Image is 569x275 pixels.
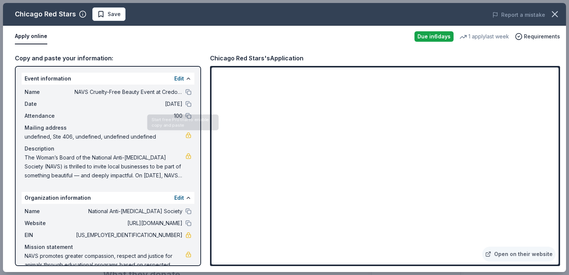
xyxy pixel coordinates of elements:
span: [US_EMPLOYER_IDENTIFICATION_NUMBER] [74,231,182,240]
span: Name [25,88,74,97]
span: Name [25,207,74,216]
span: Date [25,99,74,108]
div: Event information [22,73,194,85]
div: Mission statement [25,243,191,252]
button: Edit [174,74,184,83]
span: National Anti-[MEDICAL_DATA] Society [74,207,182,216]
button: Save [92,7,125,21]
a: Open on their website [482,247,556,262]
button: Edit [174,193,184,202]
div: Copy and paste your information: [15,53,201,63]
span: undefined, Ste 406, undefined, undefined undefined [25,132,185,141]
div: 1 apply last week [460,32,509,41]
div: Description [25,144,191,153]
div: Organization information [22,192,194,204]
span: Attendance [25,111,74,120]
span: [URL][DOMAIN_NAME] [74,219,182,228]
span: The Woman’s Board of the National Anti-[MEDICAL_DATA] Society (NAVS) is thrilled to invite local ... [25,153,185,180]
span: [DATE] [74,99,182,108]
button: Report a mistake [492,10,545,19]
div: Mailing address [25,123,191,132]
span: Requirements [524,32,560,41]
div: Due in 6 days [414,31,454,42]
span: 100 [74,111,182,120]
div: Chicago Red Stars [15,8,76,20]
div: Chicago Red Stars's Application [210,53,303,63]
button: Apply online [15,29,47,44]
button: Requirements [515,32,560,41]
span: NAVS Cruelty-Free Beauty Event at Credo Beauty ([GEOGRAPHIC_DATA]) [74,88,182,97]
span: Save [108,10,121,19]
span: Website [25,219,74,228]
span: EIN [25,231,74,240]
